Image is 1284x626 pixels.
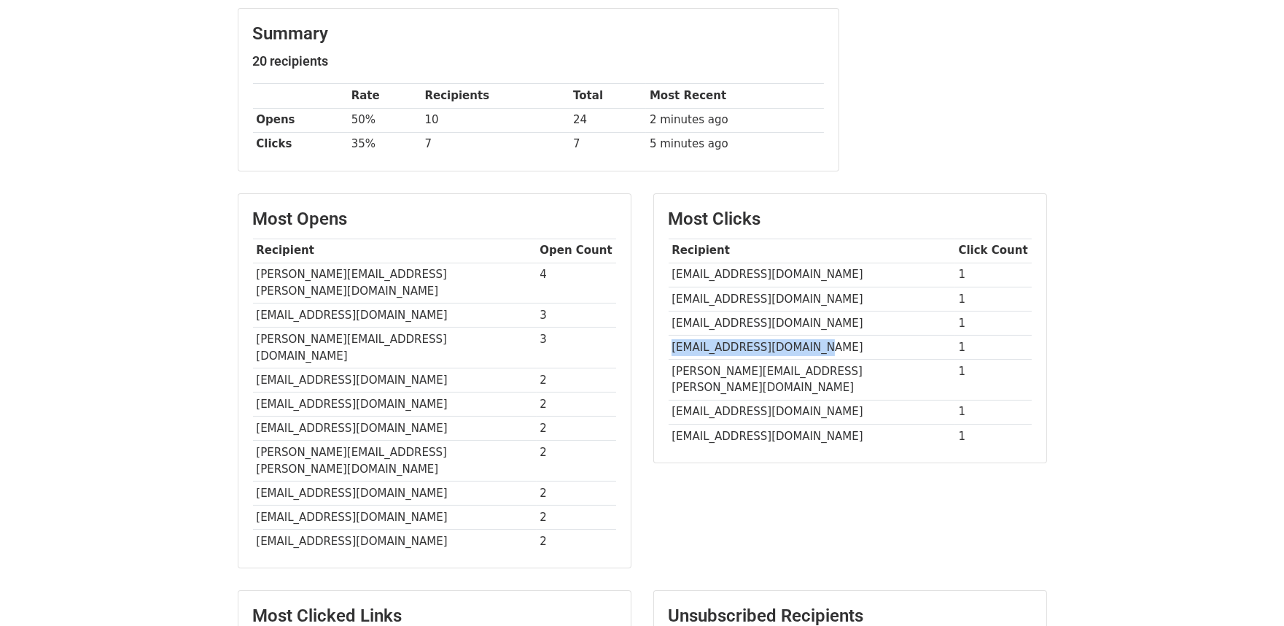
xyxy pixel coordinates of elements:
[253,132,348,156] th: Clicks
[537,417,616,441] td: 2
[537,328,616,368] td: 3
[348,108,421,132] td: 50%
[421,84,570,108] th: Recipients
[569,108,646,132] td: 24
[955,311,1032,335] td: 1
[1211,556,1284,626] iframe: Chat Widget
[253,209,616,230] h3: Most Opens
[955,400,1032,424] td: 1
[955,424,1032,448] td: 1
[253,239,537,263] th: Recipient
[669,335,955,359] td: [EMAIL_ADDRESS][DOMAIN_NAME]
[253,263,537,304] td: [PERSON_NAME][EMAIL_ADDRESS][PERSON_NAME][DOMAIN_NAME]
[669,424,955,448] td: [EMAIL_ADDRESS][DOMAIN_NAME]
[537,239,616,263] th: Open Count
[537,393,616,417] td: 2
[348,132,421,156] td: 35%
[537,505,616,529] td: 2
[646,132,823,156] td: 5 minutes ago
[253,23,824,45] h3: Summary
[669,400,955,424] td: [EMAIL_ADDRESS][DOMAIN_NAME]
[669,287,955,311] td: [EMAIL_ADDRESS][DOMAIN_NAME]
[669,360,955,401] td: [PERSON_NAME][EMAIL_ADDRESS][PERSON_NAME][DOMAIN_NAME]
[253,53,824,69] h5: 20 recipients
[537,530,616,554] td: 2
[253,441,537,482] td: [PERSON_NAME][EMAIL_ADDRESS][PERSON_NAME][DOMAIN_NAME]
[348,84,421,108] th: Rate
[421,108,570,132] td: 10
[253,505,537,529] td: [EMAIL_ADDRESS][DOMAIN_NAME]
[569,84,646,108] th: Total
[955,239,1032,263] th: Click Count
[537,441,616,482] td: 2
[955,360,1032,401] td: 1
[537,304,616,328] td: 3
[253,304,537,328] td: [EMAIL_ADDRESS][DOMAIN_NAME]
[253,530,537,554] td: [EMAIL_ADDRESS][DOMAIN_NAME]
[955,335,1032,359] td: 1
[253,108,348,132] th: Opens
[537,263,616,304] td: 4
[421,132,570,156] td: 7
[253,481,537,505] td: [EMAIL_ADDRESS][DOMAIN_NAME]
[253,368,537,392] td: [EMAIL_ADDRESS][DOMAIN_NAME]
[646,84,823,108] th: Most Recent
[669,311,955,335] td: [EMAIL_ADDRESS][DOMAIN_NAME]
[669,263,955,287] td: [EMAIL_ADDRESS][DOMAIN_NAME]
[253,417,537,441] td: [EMAIL_ADDRESS][DOMAIN_NAME]
[537,481,616,505] td: 2
[537,368,616,392] td: 2
[569,132,646,156] td: 7
[253,393,537,417] td: [EMAIL_ADDRESS][DOMAIN_NAME]
[955,287,1032,311] td: 1
[646,108,823,132] td: 2 minutes ago
[955,263,1032,287] td: 1
[253,328,537,368] td: [PERSON_NAME][EMAIL_ADDRESS][DOMAIN_NAME]
[669,209,1032,230] h3: Most Clicks
[669,239,955,263] th: Recipient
